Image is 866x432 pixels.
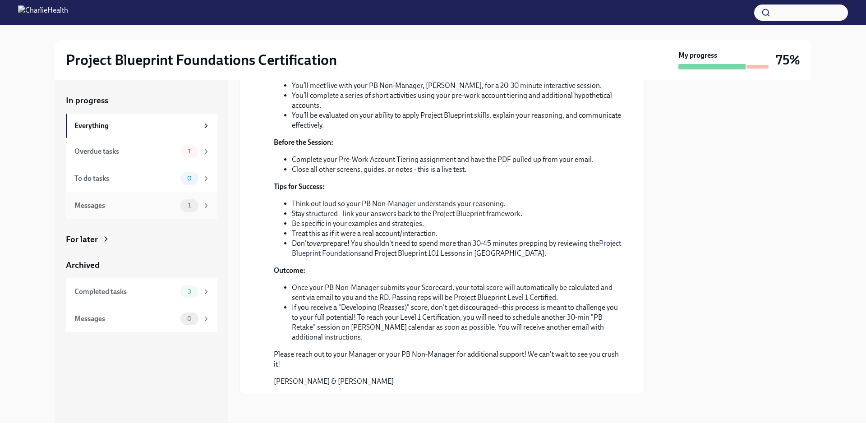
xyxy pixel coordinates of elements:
li: Don't prepare! You shouldn't need to spend more than 30-45 minutes prepping by reviewing the and ... [292,239,623,258]
strong: Before the Session: [274,138,333,147]
span: 1 [183,202,196,209]
li: Stay structured - link your answers back to the Project Blueprint framework. [292,209,623,219]
a: Project Blueprint Foundations [292,239,621,257]
strong: My progress [678,51,717,60]
a: For later [66,234,217,245]
span: 0 [182,175,197,182]
li: Close all other screens, guides, or notes - this is a live test. [292,165,623,175]
div: For later [66,234,98,245]
p: [PERSON_NAME] & [PERSON_NAME] [274,377,623,386]
li: Complete your Pre-Work Account Tiering assignment and have the PDF pulled up from your email. [292,155,623,165]
em: over [309,239,323,248]
strong: Outcome: [274,266,305,275]
h3: 75% [776,52,800,68]
div: Messages [74,314,177,324]
a: In progress [66,95,217,106]
div: Completed tasks [74,287,177,297]
span: 1 [183,148,196,155]
li: Be specific in your examples and strategies. [292,219,623,229]
img: CharlieHealth [18,5,68,20]
strong: Tips for Success: [274,182,325,191]
a: Overdue tasks1 [66,138,217,165]
p: Please reach out to your Manager or your PB Non-Manager for additional support! We can't wait to ... [274,349,623,369]
li: You’ll be evaluated on your ability to apply Project Blueprint skills, explain your reasoning, an... [292,110,623,130]
a: Archived [66,259,217,271]
li: You’ll meet live with your PB Non-Manager, [PERSON_NAME], for a 20-30 minute interactive session. [292,81,623,91]
a: Messages1 [66,192,217,219]
li: You’ll complete a series of short activities using your pre-work account tiering and additional h... [292,91,623,110]
div: Everything [74,121,198,131]
span: 0 [182,315,197,322]
div: Overdue tasks [74,147,177,156]
a: To do tasks0 [66,165,217,192]
li: Treat this as if it were a real account/interaction. [292,229,623,239]
span: 3 [182,288,197,295]
div: Messages [74,201,177,211]
h2: Project Blueprint Foundations Certification [66,51,337,69]
li: Once your PB Non-Manager submits your Scorecard, your total score will automatically be calculate... [292,283,623,303]
div: To do tasks [74,174,177,184]
a: Messages0 [66,305,217,332]
a: Completed tasks3 [66,278,217,305]
li: If you receive a "Developing (Reasses)" score, don't get discouraged--this process is meant to ch... [292,303,623,342]
li: Think out loud so your PB Non-Manager understands your reasoning. [292,199,623,209]
a: Everything [66,114,217,138]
